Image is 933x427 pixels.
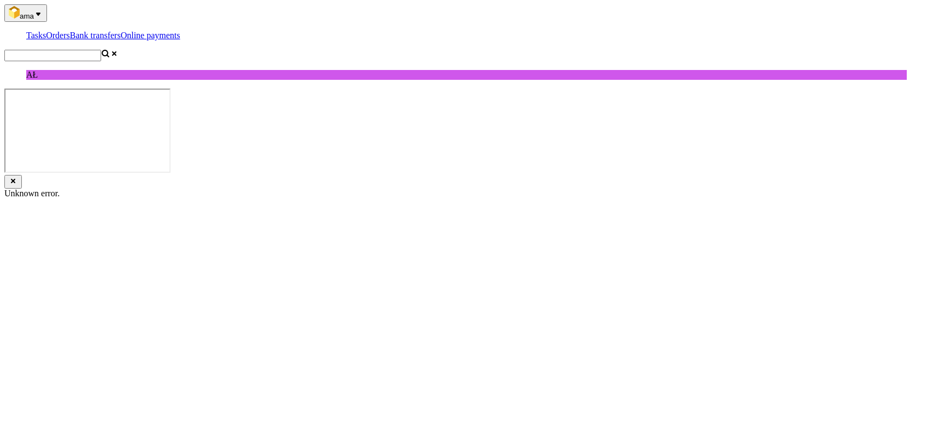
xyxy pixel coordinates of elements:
[46,31,70,40] a: Orders
[26,31,46,40] a: Tasks
[121,31,180,40] a: Online payments
[20,12,34,20] span: ama
[26,70,907,80] figcaption: AŁ
[4,189,929,198] div: Unknown error.
[9,6,20,19] img: logo
[4,4,47,22] button: ama
[70,31,121,40] a: Bank transfers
